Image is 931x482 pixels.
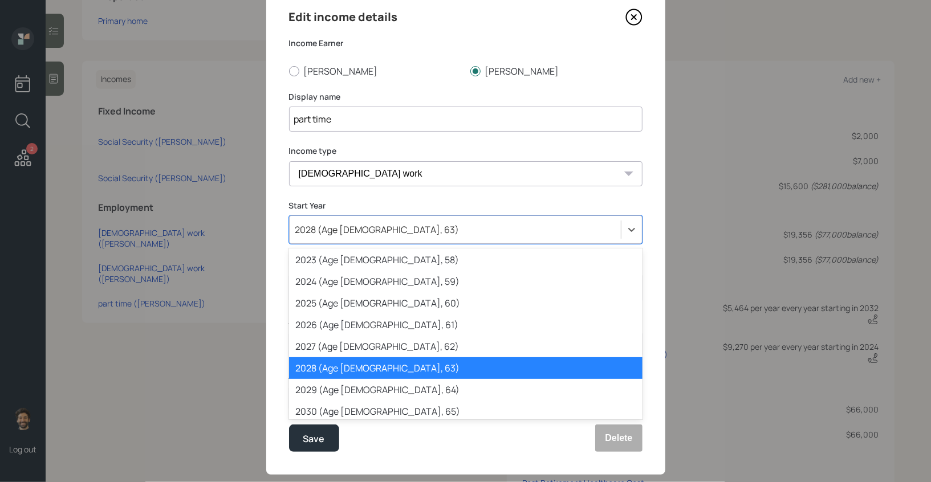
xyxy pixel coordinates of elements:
label: Income type [289,145,643,157]
div: 2028 (Age [DEMOGRAPHIC_DATA], 63) [289,357,643,379]
label: Display name [289,91,643,103]
div: 2023 (Age [DEMOGRAPHIC_DATA], 58) [289,249,643,271]
div: 2027 (Age [DEMOGRAPHIC_DATA], 62) [289,336,643,357]
div: 2024 (Age [DEMOGRAPHIC_DATA], 59) [289,271,643,292]
button: Delete [595,424,642,452]
label: Start Year [289,200,643,211]
div: 2026 (Age [DEMOGRAPHIC_DATA], 61) [289,314,643,336]
button: Save [289,424,339,452]
label: [PERSON_NAME] [470,65,643,77]
div: 2025 (Age [DEMOGRAPHIC_DATA], 60) [289,292,643,314]
div: 2030 (Age [DEMOGRAPHIC_DATA], 65) [289,401,643,422]
div: 2029 (Age [DEMOGRAPHIC_DATA], 64) [289,379,643,401]
div: 2028 (Age [DEMOGRAPHIC_DATA], 63) [295,223,460,236]
label: [PERSON_NAME] [289,65,461,77]
h4: Edit income details [289,8,398,26]
label: Income Earner [289,38,643,49]
div: Save [303,431,325,447]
